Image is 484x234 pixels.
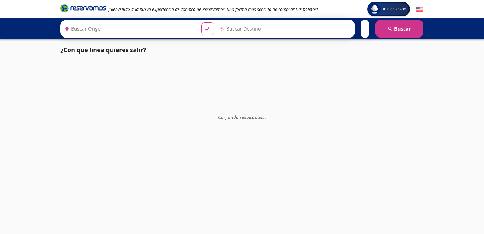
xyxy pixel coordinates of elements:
[375,20,423,38] button: Buscar
[60,45,146,54] p: ¿Con qué línea quieres salir?
[62,21,197,36] input: Buscar Origen
[60,4,106,13] i: Brand Logo
[262,114,263,120] span: .
[416,5,423,13] button: English
[217,21,352,36] input: Buscar Destino
[60,4,106,15] a: Brand Logo
[263,114,265,120] span: .
[218,114,266,120] em: Cargando resultados
[265,114,266,120] span: .
[108,6,318,12] em: ¡Bienvenido a la nueva experiencia de compra de Reservamos, una forma más sencilla de comprar tus...
[381,6,409,12] span: Iniciar sesión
